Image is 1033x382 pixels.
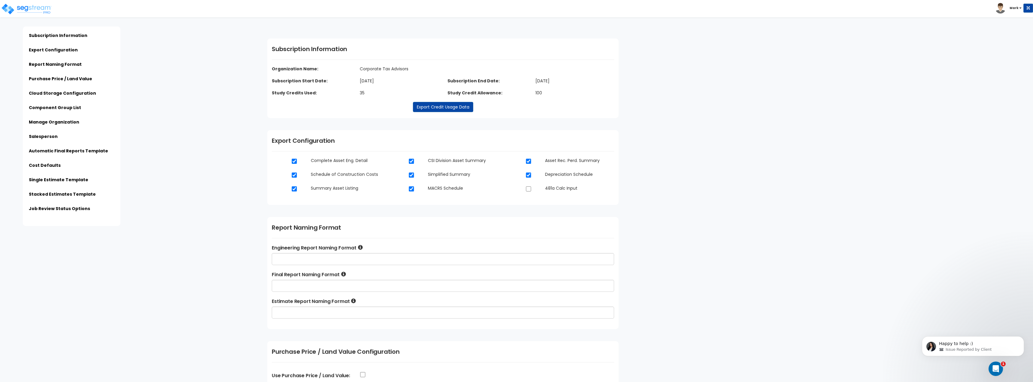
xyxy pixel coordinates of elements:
a: Cloud Storage Configuration [29,90,96,96]
h1: Report Naming Format [272,223,614,232]
a: Purchase Price / Land Value [29,76,92,82]
dt: Subscription Start Date: [267,78,355,84]
img: logo_pro_r.png [1,3,52,15]
img: avatar.png [995,3,1006,14]
dd: Depreciation Schedule [541,171,619,177]
dd: Corporate Tax Advisors [355,66,531,72]
dd: 35 [355,90,443,96]
dd: MACRS Schedule [423,185,501,191]
label: Engineering Report Naming Format [272,244,614,252]
dd: [DATE] [355,78,443,84]
dd: Asset Rec. Perd. Summary [541,157,619,163]
dd: Simplified Summary [423,171,501,177]
label: Use Purchase Price / Land Value: [272,372,350,379]
label: Estimate Report Naming Format [272,298,614,305]
dt: Organization Name: [267,66,443,72]
b: Mark [1010,6,1019,10]
a: Job Review Status Options [29,206,90,212]
a: Cost Defaults [29,162,61,168]
dd: Schedule of Construction Costs [306,171,384,177]
a: Manage Organization [29,119,79,125]
iframe: Intercom live chat [989,362,1003,376]
dt: Subscription End Date: [443,78,531,84]
a: Report Naming Format [29,61,82,67]
h1: Export Configuration [272,136,614,145]
h1: Purchase Price / Land Value Configuration [272,347,614,356]
dt: Study Credit Allowance: [443,90,531,96]
iframe: Intercom notifications message [913,324,1033,366]
a: Subscription Information [29,32,87,38]
dd: 481a Calc Input [541,185,619,191]
label: Final Report Naming Format [272,271,614,278]
dd: 100 [531,90,619,96]
a: Stacked Estimates Template [29,191,96,197]
dt: Study Credits Used: [267,90,355,96]
a: Automatic Final Reports Template [29,148,108,154]
a: Export Credit Usage Data [413,102,473,112]
a: Single Estimate Template [29,177,88,183]
a: Export Configuration [29,47,78,53]
dd: Complete Asset Eng. Detail [306,157,384,163]
dd: CSI Division Asset Summary [423,157,501,163]
h1: Subscription Information [272,44,614,53]
a: Salesperson [29,133,58,139]
dd: [DATE] [531,78,619,84]
dd: Summary Asset Listing [306,185,384,191]
span: 1 [1001,362,1006,366]
a: Component Group List [29,105,81,111]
